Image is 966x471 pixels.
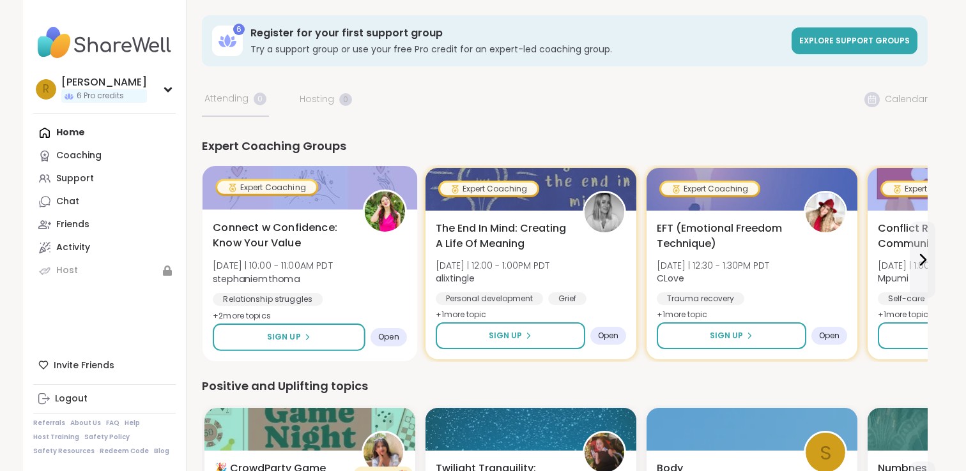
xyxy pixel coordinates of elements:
button: Sign Up [213,324,365,351]
span: Open [378,332,399,342]
span: r [43,81,49,98]
div: Positive and Uplifting topics [202,377,928,395]
b: Mpumi [878,272,908,285]
span: [DATE] | 12:30 - 1:30PM PDT [657,259,769,272]
span: Sign Up [489,330,522,341]
div: Logout [55,392,88,405]
div: Activity [56,241,90,254]
span: [DATE] | 12:00 - 1:00PM PDT [436,259,549,272]
div: 6 [233,24,245,35]
a: Activity [33,236,176,259]
a: Explore support groups [792,27,917,54]
span: 6 Pro credits [77,91,124,101]
div: Host [56,264,78,277]
div: Expert Coaching Groups [202,137,928,155]
div: Friends [56,218,89,231]
b: alixtingle [436,272,475,285]
div: Support [56,172,94,185]
a: Coaching [33,144,176,167]
span: [DATE] | 10:00 - 11:00AM PDT [213,259,333,272]
a: Blog [154,447,169,456]
img: alixtingle [585,193,624,232]
div: Expert Coaching [440,183,537,195]
a: About Us [70,419,101,428]
span: Sign Up [710,330,743,341]
img: stephaniemthoma [365,191,405,232]
img: ShareWell Nav Logo [33,20,176,65]
div: Expert Coaching [661,183,758,195]
a: Support [33,167,176,190]
div: Invite Friends [33,354,176,377]
a: Help [125,419,140,428]
div: Personal development [436,292,543,305]
a: Friends [33,213,176,236]
a: Safety Policy [84,433,130,442]
span: The End In Mind: Creating A Life Of Meaning [436,221,569,251]
h3: Register for your first support group [250,26,784,40]
div: Trauma recovery [657,292,744,305]
button: Sign Up [436,322,585,349]
a: Safety Resources [33,447,95,456]
span: Open [598,331,618,341]
span: Connect w Confidence: Know Your Value [213,220,348,251]
span: S [820,438,832,468]
a: Referrals [33,419,65,428]
b: stephaniemthoma [213,272,300,285]
div: Grief [548,292,586,305]
span: Sign Up [267,331,301,343]
a: Host Training [33,433,79,442]
span: Explore support groups [799,35,910,46]
div: [PERSON_NAME] [61,75,147,89]
b: CLove [657,272,684,285]
a: Logout [33,387,176,410]
img: CLove [806,193,845,232]
span: Open [819,331,839,341]
div: Relationship struggles [213,293,323,306]
a: Host [33,259,176,282]
a: FAQ [106,419,119,428]
div: Chat [56,195,79,208]
div: Self-care [878,292,935,305]
a: Redeem Code [100,447,149,456]
h3: Try a support group or use your free Pro credit for an expert-led coaching group. [250,43,784,56]
span: EFT (Emotional Freedom Technique) [657,221,790,251]
a: Chat [33,190,176,213]
div: Expert Coaching [217,181,316,193]
div: Coaching [56,149,102,162]
button: Sign Up [657,322,806,349]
